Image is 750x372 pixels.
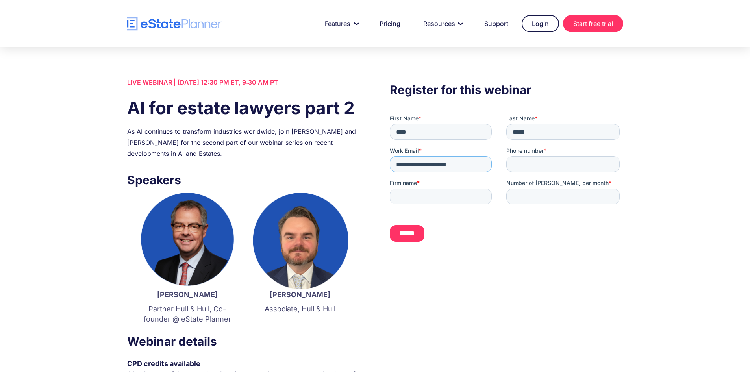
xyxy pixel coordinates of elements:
[127,332,360,350] h3: Webinar details
[157,291,218,299] strong: [PERSON_NAME]
[127,359,200,368] strong: CPD credits available
[270,291,330,299] strong: [PERSON_NAME]
[252,304,348,314] p: Associate, Hull & Hull
[315,16,366,31] a: Features
[414,16,471,31] a: Resources
[563,15,623,32] a: Start free trial
[127,17,222,31] a: home
[139,304,236,324] p: Partner Hull & Hull, Co-founder @ eState Planner
[390,115,623,248] iframe: Form 0
[475,16,518,31] a: Support
[127,77,360,88] div: LIVE WEBINAR | [DATE] 12:30 PM ET, 9:30 AM PT
[370,16,410,31] a: Pricing
[127,171,360,189] h3: Speakers
[127,126,360,159] div: As AI continues to transform industries worldwide, join [PERSON_NAME] and [PERSON_NAME] for the s...
[127,96,360,120] h1: AI for estate lawyers part 2
[522,15,559,32] a: Login
[390,81,623,99] h3: Register for this webinar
